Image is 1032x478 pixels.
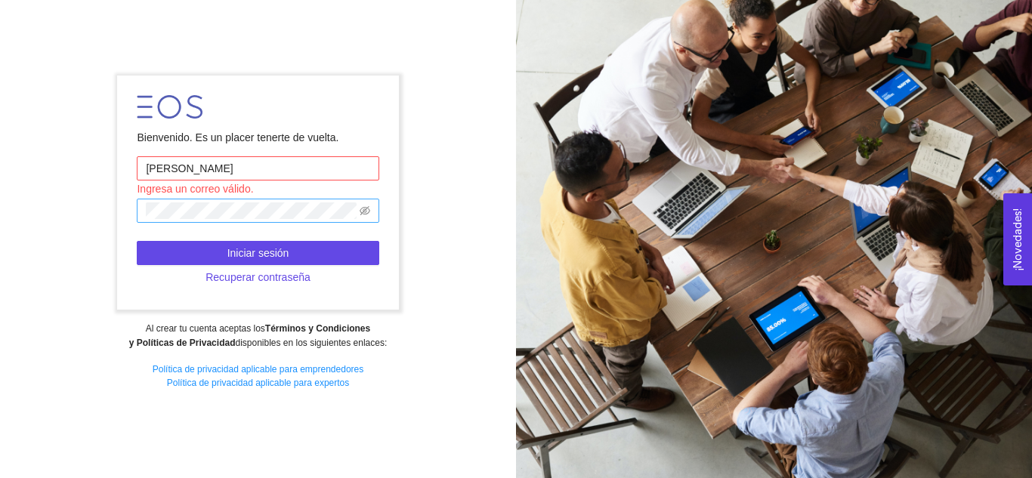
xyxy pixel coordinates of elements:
div: Ingresa un correo válido. [137,180,379,197]
div: Bienvenido. Es un placer tenerte de vuelta. [137,129,379,146]
div: Al crear tu cuenta aceptas los disponibles en los siguientes enlaces: [10,322,505,350]
button: Recuperar contraseña [137,265,379,289]
span: eye-invisible [360,205,370,216]
a: Política de privacidad aplicable para emprendedores [153,364,364,375]
img: LOGO [137,95,202,119]
strong: Términos y Condiciones y Políticas de Privacidad [129,323,370,348]
button: Iniciar sesión [137,241,379,265]
input: Correo electrónico [137,156,379,180]
button: Open Feedback Widget [1003,193,1032,285]
span: Recuperar contraseña [205,269,311,285]
a: Recuperar contraseña [137,271,379,283]
span: Iniciar sesión [227,245,289,261]
a: Política de privacidad aplicable para expertos [167,378,349,388]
